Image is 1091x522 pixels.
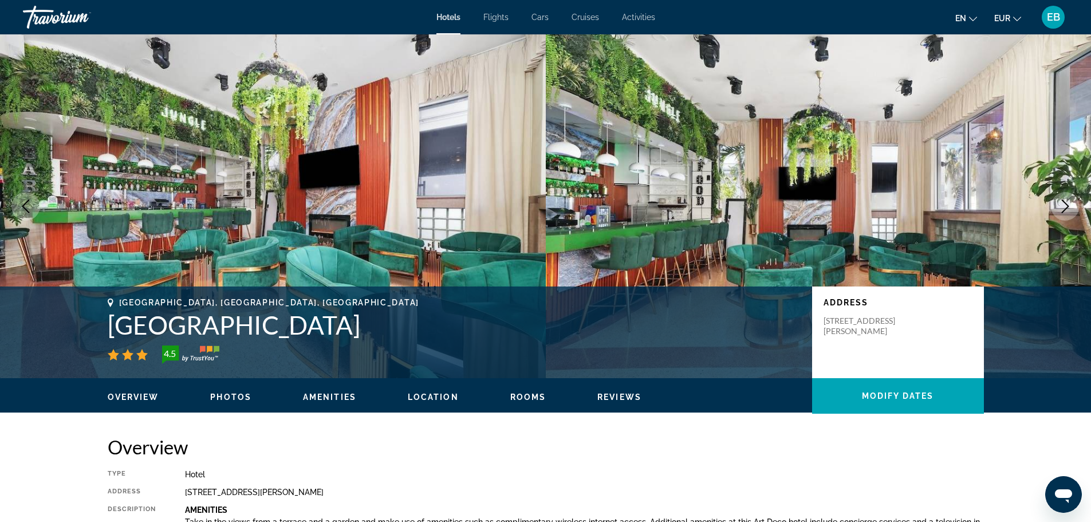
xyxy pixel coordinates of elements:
span: Reviews [597,393,641,402]
a: Activities [622,13,655,22]
span: Photos [210,393,251,402]
span: Modify Dates [862,391,934,401]
button: Location [408,392,459,402]
a: Flights [483,13,509,22]
button: Modify Dates [812,378,984,414]
b: Amenities [185,505,227,515]
button: Rooms [510,392,546,402]
button: Next image [1051,192,1080,221]
img: TrustYou guest rating badge [162,346,219,364]
p: [STREET_ADDRESS][PERSON_NAME] [824,316,915,336]
span: Amenities [303,393,356,402]
a: Cars [531,13,549,22]
iframe: Bouton de lancement de la fenêtre de messagerie [1045,476,1082,513]
div: 4.5 [159,347,182,360]
button: Change currency [994,10,1021,26]
button: Overview [108,392,159,402]
span: EUR [994,14,1010,23]
span: en [955,14,966,23]
button: Reviews [597,392,641,402]
h1: [GEOGRAPHIC_DATA] [108,310,801,340]
span: Rooms [510,393,546,402]
button: User Menu [1038,5,1068,29]
div: Address [108,488,156,497]
span: [GEOGRAPHIC_DATA], [GEOGRAPHIC_DATA], [GEOGRAPHIC_DATA] [119,298,419,307]
button: Amenities [303,392,356,402]
a: Hotels [436,13,460,22]
p: Address [824,298,972,307]
span: Overview [108,393,159,402]
div: Type [108,470,156,479]
button: Change language [955,10,977,26]
a: Cruises [572,13,599,22]
div: Hotel [185,470,984,479]
button: Previous image [11,192,40,221]
button: Photos [210,392,251,402]
span: EB [1047,11,1060,23]
div: [STREET_ADDRESS][PERSON_NAME] [185,488,984,497]
a: Travorium [23,2,137,32]
h2: Overview [108,435,984,458]
span: Location [408,393,459,402]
